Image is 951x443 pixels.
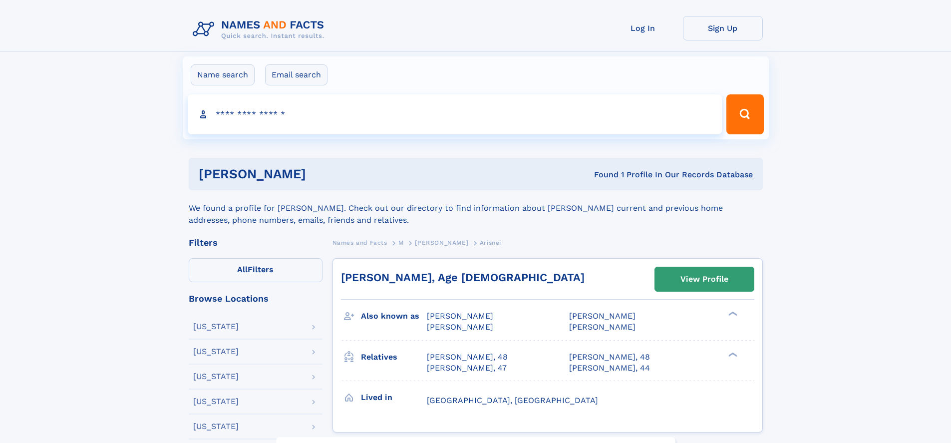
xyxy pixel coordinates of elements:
[193,373,239,381] div: [US_STATE]
[427,396,598,405] span: [GEOGRAPHIC_DATA], [GEOGRAPHIC_DATA]
[683,16,763,40] a: Sign Up
[569,322,635,332] span: [PERSON_NAME]
[450,169,753,180] div: Found 1 Profile In Our Records Database
[188,94,722,134] input: search input
[603,16,683,40] a: Log In
[237,265,248,274] span: All
[655,267,754,291] a: View Profile
[415,236,468,249] a: [PERSON_NAME]
[361,308,427,325] h3: Also known as
[191,64,255,85] label: Name search
[193,323,239,331] div: [US_STATE]
[189,16,332,43] img: Logo Names and Facts
[427,363,507,374] a: [PERSON_NAME], 47
[427,322,493,332] span: [PERSON_NAME]
[332,236,387,249] a: Names and Facts
[193,348,239,356] div: [US_STATE]
[361,349,427,366] h3: Relatives
[398,236,404,249] a: M
[569,363,650,374] a: [PERSON_NAME], 44
[726,311,738,317] div: ❯
[189,190,763,226] div: We found a profile for [PERSON_NAME]. Check out our directory to find information about [PERSON_N...
[341,271,585,284] a: [PERSON_NAME], Age [DEMOGRAPHIC_DATA]
[189,258,322,282] label: Filters
[265,64,327,85] label: Email search
[398,239,404,246] span: M
[189,238,322,247] div: Filters
[569,311,635,321] span: [PERSON_NAME]
[680,268,728,291] div: View Profile
[189,294,322,303] div: Browse Locations
[480,239,501,246] span: Arisnei
[569,352,650,363] a: [PERSON_NAME], 48
[199,168,450,180] h1: [PERSON_NAME]
[361,389,427,406] h3: Lived in
[427,352,508,363] a: [PERSON_NAME], 48
[726,351,738,358] div: ❯
[415,239,468,246] span: [PERSON_NAME]
[193,398,239,406] div: [US_STATE]
[427,311,493,321] span: [PERSON_NAME]
[726,94,763,134] button: Search Button
[193,423,239,431] div: [US_STATE]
